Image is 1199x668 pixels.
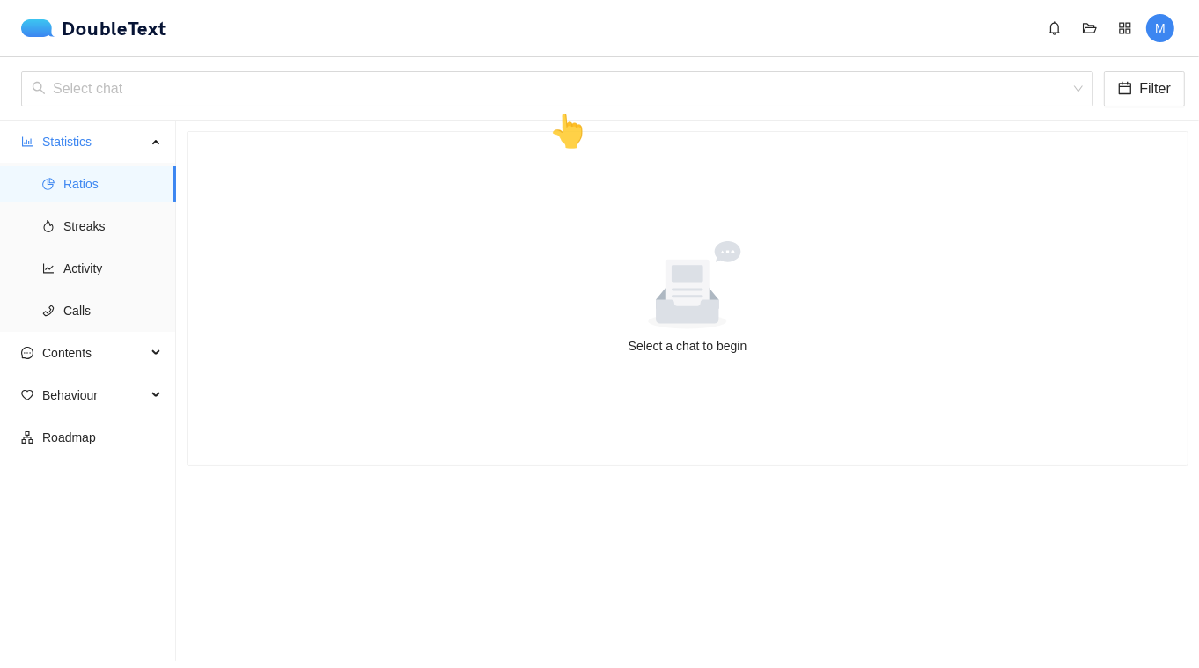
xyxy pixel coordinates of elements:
span: Behaviour [42,378,146,413]
span: appstore [1112,21,1138,35]
span: line-chart [42,262,55,275]
span: Calls [63,293,162,328]
span: Activity [63,251,162,286]
span: bar-chart [21,136,33,148]
span: calendar [1118,81,1132,98]
div: Select a chat to begin [209,336,1166,356]
img: logo [21,19,62,37]
div: 👆 [548,106,588,157]
span: message [21,347,33,359]
span: pie-chart [42,178,55,190]
span: Contents [42,335,146,371]
div: DoubleText [21,19,166,37]
span: folder-open [1077,21,1103,35]
span: fire [42,220,55,232]
button: bell [1041,14,1069,42]
span: Statistics [42,124,146,159]
span: Roadmap [42,420,162,455]
span: M [1155,14,1166,42]
button: folder-open [1076,14,1104,42]
a: logoDoubleText [21,19,166,37]
span: heart [21,389,33,401]
span: Streaks [63,209,162,244]
span: apartment [21,431,33,444]
span: Filter [1139,77,1171,99]
span: bell [1041,21,1068,35]
button: appstore [1111,14,1139,42]
button: calendarFilter [1104,71,1185,106]
span: Ratios [63,166,162,202]
span: phone [42,305,55,317]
